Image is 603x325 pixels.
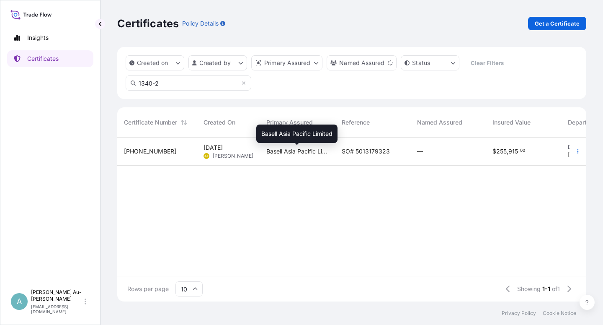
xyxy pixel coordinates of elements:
[251,55,322,70] button: distributor Filter options
[27,34,49,42] p: Insights
[412,59,430,67] p: Status
[188,55,247,70] button: createdBy Filter options
[204,152,209,160] span: AL
[264,59,310,67] p: Primary Assured
[417,118,462,127] span: Named Assured
[568,118,595,127] span: Departure
[213,153,253,159] span: [PERSON_NAME]
[126,55,184,70] button: createdOn Filter options
[535,19,580,28] p: Get a Certificate
[342,147,390,156] span: SO# 5013179323
[204,143,223,152] span: [DATE]
[520,149,525,152] span: 00
[31,304,83,314] p: [EMAIL_ADDRESS][DOMAIN_NAME]
[31,289,83,302] p: [PERSON_NAME] Au-[PERSON_NAME]
[568,151,587,159] span: [DATE]
[266,147,328,156] span: Basell Asia Pacific Limited
[552,285,560,293] span: of 1
[517,285,541,293] span: Showing
[543,310,576,317] a: Cookie Notice
[518,149,520,152] span: .
[471,59,504,67] p: Clear Filters
[7,50,93,67] a: Certificates
[117,17,179,30] p: Certificates
[327,55,397,70] button: cargoOwner Filter options
[27,55,59,63] p: Certificates
[502,310,536,317] a: Privacy Policy
[492,118,531,127] span: Insured Value
[401,55,459,70] button: certificateStatus Filter options
[542,285,550,293] span: 1-1
[17,297,22,306] span: A
[124,118,177,127] span: Certificate Number
[204,118,235,127] span: Created On
[126,75,251,91] input: Search Certificate or Reference...
[261,130,332,138] span: Basell Asia Pacific Limited
[464,56,510,70] button: Clear Filters
[182,19,219,28] p: Policy Details
[417,147,423,156] span: —
[127,285,169,293] span: Rows per page
[137,59,168,67] p: Created on
[124,147,176,156] span: [PHONE_NUMBER]
[496,148,507,154] span: 255
[266,118,313,127] span: Primary Assured
[507,148,508,154] span: ,
[339,59,384,67] p: Named Assured
[199,59,231,67] p: Created by
[528,17,586,30] a: Get a Certificate
[508,148,518,154] span: 915
[7,29,93,46] a: Insights
[179,117,189,127] button: Sort
[342,118,370,127] span: Reference
[492,148,496,154] span: $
